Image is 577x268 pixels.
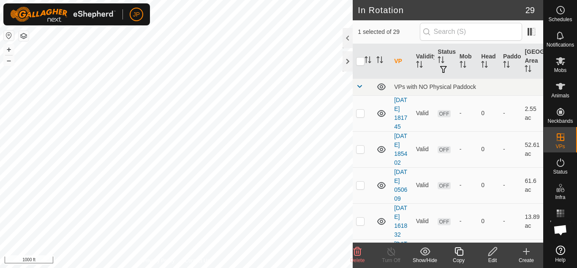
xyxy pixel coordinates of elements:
span: 29 [525,4,535,17]
button: + [4,44,14,55]
div: VPs with NO Physical Paddock [394,83,540,90]
td: - [500,203,522,239]
td: 61.6 ac [521,167,543,203]
span: Neckbands [547,119,573,124]
th: VP [391,44,413,79]
div: - [460,145,475,154]
td: Valid [413,203,435,239]
a: [DATE] 161832 [394,204,407,238]
span: OFF [438,110,450,117]
button: Reset Map [4,30,14,41]
span: OFF [438,182,450,189]
td: 0 [478,167,500,203]
td: 13.89 ac [521,203,543,239]
span: 1 selected of 29 [358,28,419,36]
p-sorticon: Activate to sort [365,58,371,64]
p-sorticon: Activate to sort [376,58,383,64]
img: Gallagher Logo [10,7,116,22]
a: Help [544,242,577,266]
a: Contact Us [185,257,210,265]
button: – [4,55,14,66]
th: Validity [413,44,435,79]
a: [DATE] 050609 [394,169,407,202]
div: Edit [476,257,509,264]
span: Heatmap [550,220,571,225]
span: Mobs [554,68,566,73]
p-sorticon: Activate to sort [416,62,423,69]
span: OFF [438,146,450,153]
div: Create [509,257,543,264]
th: Status [434,44,456,79]
p-sorticon: Activate to sort [460,62,466,69]
th: Mob [456,44,478,79]
span: Animals [551,93,569,98]
div: - [460,217,475,226]
input: Search (S) [420,23,522,41]
td: - [500,95,522,131]
p-sorticon: Activate to sort [503,62,510,69]
a: [DATE] 181745 [394,97,407,130]
td: 0 [478,95,500,131]
span: Delete [350,257,365,263]
div: Open chat [548,217,573,243]
span: Notifications [547,42,574,47]
span: Infra [555,195,565,200]
div: Copy [442,257,476,264]
span: Help [555,257,566,262]
div: - [460,109,475,118]
h2: In Rotation [358,5,525,15]
p-sorticon: Activate to sort [481,62,488,69]
span: Schedules [548,17,572,22]
span: VPs [555,144,565,149]
a: [DATE] 185402 [394,133,407,166]
td: 2.55 ac [521,95,543,131]
td: 0 [478,203,500,239]
div: Show/Hide [408,257,442,264]
td: Valid [413,131,435,167]
td: Valid [413,167,435,203]
p-sorticon: Activate to sort [525,66,531,73]
span: OFF [438,218,450,225]
td: Valid [413,95,435,131]
button: Map Layers [19,31,29,41]
td: - [500,167,522,203]
th: [GEOGRAPHIC_DATA] Area [521,44,543,79]
div: Turn Off [374,257,408,264]
td: 0 [478,131,500,167]
td: - [500,131,522,167]
td: 52.61 ac [521,131,543,167]
a: Privacy Policy [143,257,175,265]
div: - [460,181,475,190]
th: Head [478,44,500,79]
span: JP [133,10,140,19]
th: Paddock [500,44,522,79]
p-sorticon: Activate to sort [438,58,444,64]
span: Status [553,169,567,174]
